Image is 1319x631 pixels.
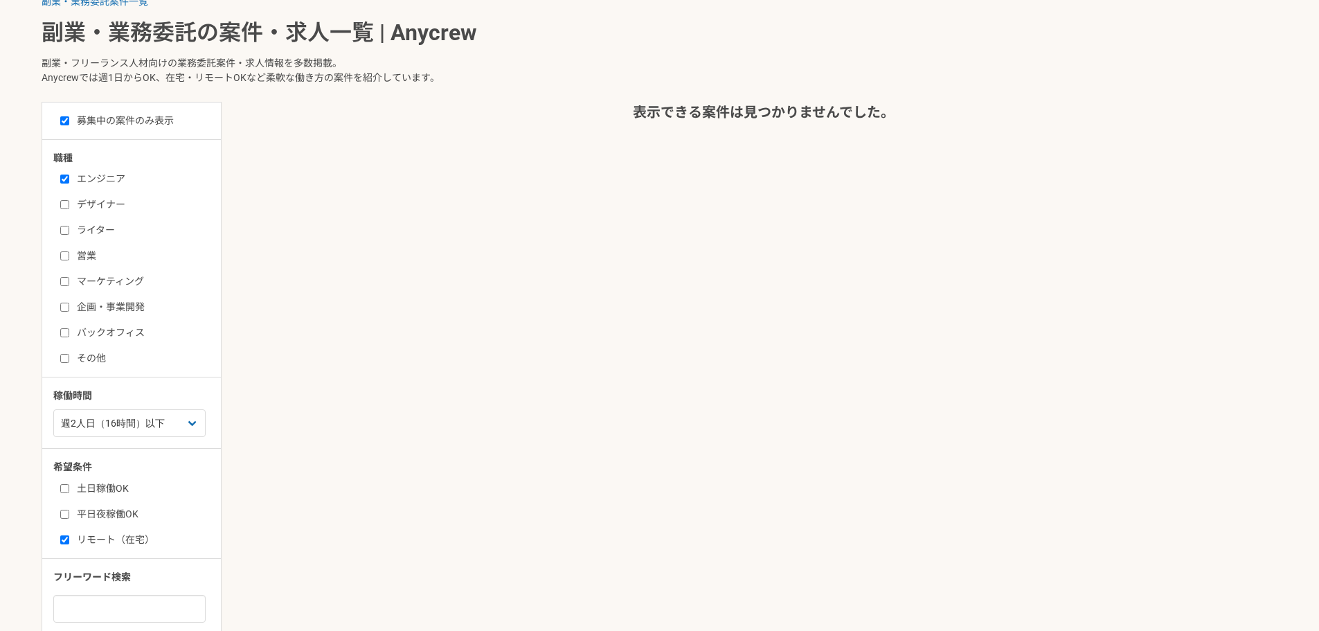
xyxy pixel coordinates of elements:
[60,300,219,314] label: 企画・事業開発
[60,200,69,209] input: デザイナー
[60,328,69,337] input: バックオフィス
[60,507,219,522] label: 平日夜稼働OK
[53,571,131,583] span: フリーワード検索
[60,116,69,125] input: 募集中の案件のみ表示
[60,172,219,186] label: エンジニア
[60,510,69,519] input: 平日夜稼働OK
[60,223,219,238] label: ライター
[53,391,92,402] span: 稼働時間
[249,102,1277,123] article: 表示できる案件は見つかりませんでした。
[60,354,69,363] input: その他
[60,326,219,340] label: バックオフィス
[60,351,219,366] label: その他
[60,277,69,286] input: マーケティング
[60,251,69,260] input: 営業
[60,197,219,212] label: デザイナー
[60,303,69,312] input: 企画・事業開発
[60,249,219,263] label: 営業
[60,533,219,547] label: リモート（在宅）
[53,462,92,473] span: 希望条件
[60,484,69,493] input: 土日稼働OK
[60,175,69,184] input: エンジニア
[60,535,69,544] input: リモート（在宅）
[42,45,1277,102] p: 副業・フリーランス人材向けの業務委託案件・求人情報を多数掲載。 Anycrewでは週1日からOK、在宅・リモートOKなど柔軟な働き方の案件を紹介しています。
[60,114,174,128] label: 募集中の案件のみ表示
[53,152,73,163] span: 職種
[42,20,1277,45] h1: 副業・業務委託の案件・求人一覧 | Anycrew
[60,481,219,496] label: 土日稼働OK
[60,274,219,289] label: マーケティング
[60,226,69,235] input: ライター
